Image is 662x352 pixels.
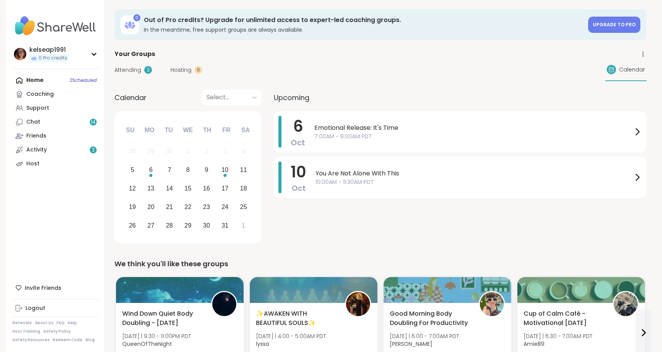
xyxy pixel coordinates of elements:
div: Choose Sunday, October 5th, 2025 [124,162,141,179]
span: Oct [291,137,305,148]
img: Amie89 [614,292,638,316]
span: Attending [114,66,141,74]
h3: In the meantime, free support groups are always available. [144,26,584,34]
div: 26 [129,220,136,231]
b: Amie89 [524,340,544,348]
div: 15 [184,183,191,194]
div: Choose Friday, October 10th, 2025 [217,162,233,179]
div: Mo [141,122,158,139]
div: 25 [240,202,247,212]
div: Choose Monday, October 20th, 2025 [143,199,159,215]
div: 9 [205,165,208,175]
div: 7 [168,165,171,175]
span: Upcoming [274,92,309,103]
span: Calendar [114,92,147,103]
span: Emotional Release: It's Time [314,123,633,133]
div: Choose Friday, October 31st, 2025 [217,217,233,234]
div: 10 [222,165,229,175]
a: Logout [12,301,99,315]
div: Th [199,122,216,139]
div: Choose Saturday, October 11th, 2025 [235,162,252,179]
h3: Out of Pro credits? Upgrade for unlimited access to expert-led coaching groups. [144,16,584,24]
a: Help [68,320,77,326]
div: 19 [129,202,136,212]
div: 17 [222,183,229,194]
div: We [179,122,196,139]
div: Choose Saturday, October 18th, 2025 [235,180,252,197]
b: lyssa [256,340,269,348]
div: Not available Thursday, October 2nd, 2025 [198,143,215,160]
a: Blog [85,337,95,343]
div: Choose Sunday, October 12th, 2025 [124,180,141,197]
div: Choose Wednesday, October 22nd, 2025 [180,199,196,215]
div: 30 [166,146,173,156]
a: Safety Resources [12,337,49,343]
div: Not available Friday, October 3rd, 2025 [217,143,233,160]
div: Support [26,104,49,112]
div: Coaching [26,90,54,98]
div: Not available Tuesday, September 30th, 2025 [161,143,178,160]
span: 7:00AM - 8:00AM PDT [314,133,633,141]
div: 24 [222,202,229,212]
span: Calendar [619,66,645,74]
span: Oct [292,183,306,194]
span: 6 [293,116,303,137]
img: ShareWell Nav Logo [12,12,99,39]
div: Choose Saturday, October 25th, 2025 [235,199,252,215]
span: 10:00AM - 11:30AM PDT [316,178,633,186]
div: Choose Wednesday, October 15th, 2025 [180,180,196,197]
div: 13 [147,183,154,194]
div: 29 [147,146,154,156]
a: Host Training [12,329,40,334]
div: Not available Sunday, September 28th, 2025 [124,143,141,160]
a: Host [12,157,99,171]
div: 16 [203,183,210,194]
div: 20 [147,202,154,212]
span: 0 Pro credits [39,55,67,61]
div: 0 [133,14,140,21]
div: 11 [240,165,247,175]
div: Activity [26,146,47,154]
a: Chat14 [12,115,99,129]
span: [DATE] | 6:00 - 7:00AM PDT [390,332,459,340]
a: Coaching [12,87,99,101]
div: Tu [160,122,177,139]
div: Choose Tuesday, October 7th, 2025 [161,162,178,179]
div: month 2025-10 [123,142,253,235]
img: lyssa [346,292,370,316]
div: kelseap1991 [29,46,69,54]
b: QueenOfTheNight [122,340,172,348]
div: 3 [223,146,227,156]
div: 1 [242,220,245,231]
div: Choose Tuesday, October 14th, 2025 [161,180,178,197]
div: 1 [186,146,190,156]
div: 18 [240,183,247,194]
div: Choose Thursday, October 30th, 2025 [198,217,215,234]
b: [PERSON_NAME] [390,340,432,348]
div: Choose Thursday, October 9th, 2025 [198,162,215,179]
div: 0 [195,66,202,74]
span: [DATE] | 4:00 - 5:00AM PDT [256,332,326,340]
div: Logout [26,304,45,312]
div: Su [122,122,139,139]
div: Sa [237,122,254,139]
div: Not available Saturday, October 4th, 2025 [235,143,252,160]
div: Choose Saturday, November 1st, 2025 [235,217,252,234]
div: Choose Thursday, October 16th, 2025 [198,180,215,197]
div: Choose Wednesday, October 8th, 2025 [180,162,196,179]
span: [DATE] | 9:30 - 11:00PM PDT [122,332,191,340]
div: Choose Monday, October 6th, 2025 [143,162,159,179]
a: Friends [12,129,99,143]
span: Wind Down Quiet Body Doubling - [DATE] [122,309,203,328]
span: Upgrade to Pro [593,21,636,28]
a: Referrals [12,320,32,326]
div: 8 [186,165,190,175]
div: 14 [166,183,173,194]
a: Support [12,101,99,115]
div: Invite Friends [12,281,99,295]
div: 5 [131,165,134,175]
span: Your Groups [114,49,155,59]
div: 4 [242,146,245,156]
div: Choose Friday, October 24th, 2025 [217,199,233,215]
span: [DATE] | 6:30 - 7:00AM PDT [524,332,592,340]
